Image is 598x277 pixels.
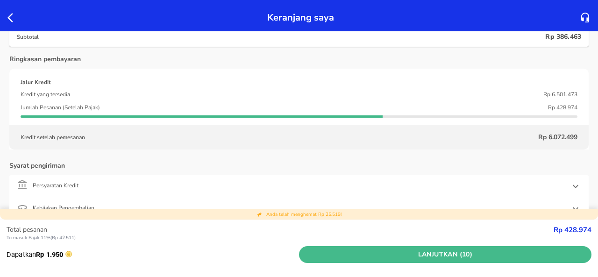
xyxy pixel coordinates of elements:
[17,33,545,41] p: Subtotal
[548,103,577,112] p: Rp 428.974
[267,9,334,26] p: Keranjang saya
[7,249,299,260] p: Dapatkan
[299,246,591,263] button: Lanjutkan (10)
[538,132,577,142] p: Rp 6.072.499
[545,32,581,41] p: Rp 386.463
[21,90,70,99] p: Kredit yang tersedia
[554,225,591,234] strong: Rp 428.974
[21,133,85,142] p: Kredit setelah pemesanan
[7,234,554,241] p: Termasuk Pajak 11% ( Rp 42.511 )
[9,175,589,198] div: Persyaratan Kredit
[21,78,51,86] p: Jalur Kredit
[9,54,81,64] p: Ringkasan pembayaran
[21,103,100,112] p: Jumlah Pesanan (Setelah Pajak)
[36,250,63,259] strong: Rp 1.950
[257,212,263,217] img: total discount
[303,249,588,261] span: Lanjutkan (10)
[9,161,65,170] p: Syarat pengiriman
[7,225,554,234] p: Total pesanan
[543,90,577,99] p: Rp 6.501.473
[33,204,94,212] p: Kebijakan Pengembalian
[33,181,78,190] p: Persyaratan Kredit
[9,198,589,220] div: Kebijakan Pengembalian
